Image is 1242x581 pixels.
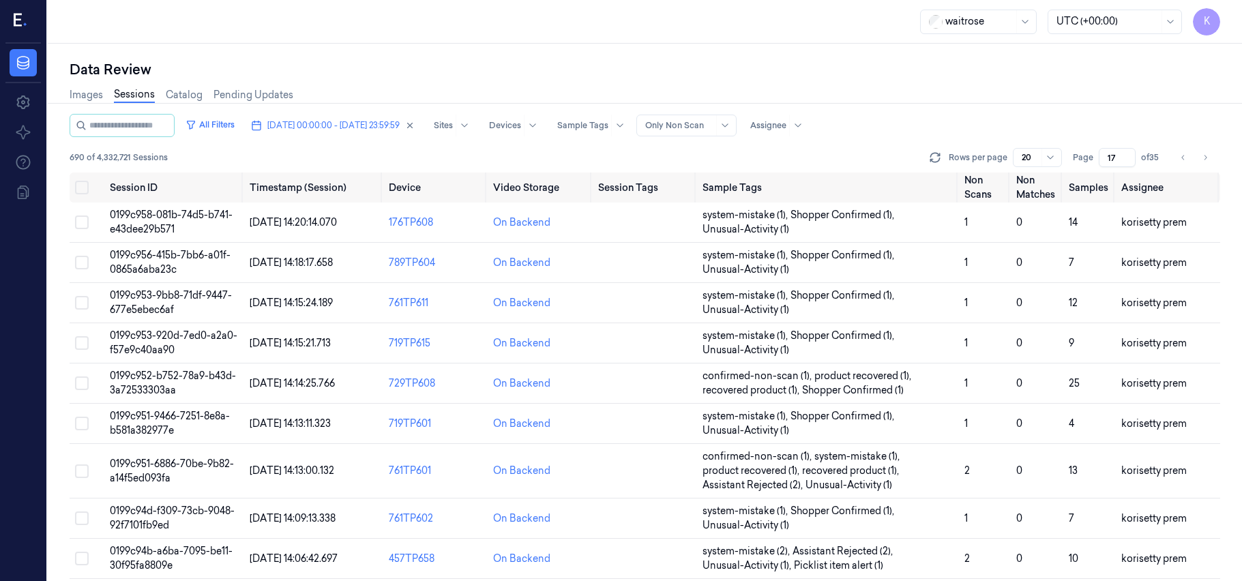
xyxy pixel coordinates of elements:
[1016,297,1022,309] span: 0
[1073,151,1093,164] span: Page
[250,377,335,389] span: [DATE] 14:14:25.766
[703,449,814,464] span: confirmed-non-scan (1) ,
[1121,297,1187,309] span: korisetty prem
[703,409,790,423] span: system-mistake (1) ,
[703,303,789,317] span: Unusual-Activity (1)
[1121,464,1187,477] span: korisetty prem
[1121,256,1187,269] span: korisetty prem
[389,552,482,566] div: 457TP658
[697,173,958,203] th: Sample Tags
[1174,148,1215,167] nav: pagination
[213,88,293,102] a: Pending Updates
[1011,173,1063,203] th: Non Matches
[75,181,89,194] button: Select all
[790,208,897,222] span: Shopper Confirmed (1) ,
[703,329,790,343] span: system-mistake (1) ,
[593,173,697,203] th: Session Tags
[246,115,420,136] button: [DATE] 00:00:00 - [DATE] 23:59:59
[703,518,789,533] span: Unusual-Activity (1)
[1069,337,1074,349] span: 9
[1069,377,1080,389] span: 25
[964,297,968,309] span: 1
[389,376,482,391] div: 729TP608
[75,417,89,430] button: Select row
[1016,377,1022,389] span: 0
[703,369,814,383] span: confirmed-non-scan (1) ,
[790,329,897,343] span: Shopper Confirmed (1) ,
[389,511,482,526] div: 761TP602
[493,296,550,310] div: On Backend
[1193,8,1220,35] button: K
[1069,216,1078,228] span: 14
[964,337,968,349] span: 1
[493,511,550,526] div: On Backend
[75,464,89,478] button: Select row
[110,289,232,316] span: 0199c953-9bb8-71df-9447-677e5ebec6af
[1069,297,1078,309] span: 12
[493,215,550,230] div: On Backend
[949,151,1007,164] p: Rows per page
[250,297,333,309] span: [DATE] 14:15:24.189
[703,504,790,518] span: system-mistake (1) ,
[790,409,897,423] span: Shopper Confirmed (1) ,
[250,512,336,524] span: [DATE] 14:09:13.338
[1121,417,1187,430] span: korisetty prem
[703,478,805,492] span: Assistant Rejected (2) ,
[814,449,902,464] span: system-mistake (1) ,
[959,173,1011,203] th: Non Scans
[790,288,897,303] span: Shopper Confirmed (1) ,
[267,119,400,132] span: [DATE] 00:00:00 - [DATE] 23:59:59
[964,216,968,228] span: 1
[1121,216,1187,228] span: korisetty prem
[110,505,235,531] span: 0199c94d-f309-73cb-9048-92f7101fb9ed
[389,256,482,270] div: 789TP604
[493,336,550,351] div: On Backend
[1069,256,1074,269] span: 7
[110,209,233,235] span: 0199c958-081b-74d5-b741-e43dee29b571
[389,336,482,351] div: 719TP615
[1121,377,1187,389] span: korisetty prem
[1069,552,1078,565] span: 10
[110,545,233,571] span: 0199c94b-a6ba-7095-be11-30f95fa8809e
[1016,337,1022,349] span: 0
[383,173,488,203] th: Device
[703,383,802,398] span: recovered product (1) ,
[244,173,383,203] th: Timestamp (Session)
[110,410,230,436] span: 0199c951-9466-7251-8e8a-b581a382977e
[1069,512,1074,524] span: 7
[110,329,237,356] span: 0199c953-920d-7ed0-a2a0-f57e9c40aa90
[1116,173,1220,203] th: Assignee
[493,552,550,566] div: On Backend
[389,464,482,478] div: 761TP601
[1016,464,1022,477] span: 0
[250,337,331,349] span: [DATE] 14:15:21.713
[703,544,793,558] span: system-mistake (2) ,
[802,383,904,398] span: Shopper Confirmed (1)
[250,256,333,269] span: [DATE] 14:18:17.658
[802,464,902,478] span: recovered product (1) ,
[964,256,968,269] span: 1
[1016,417,1022,430] span: 0
[793,544,896,558] span: Assistant Rejected (2) ,
[1121,552,1187,565] span: korisetty prem
[75,511,89,525] button: Select row
[1174,148,1193,167] button: Go to previous page
[75,296,89,310] button: Select row
[389,215,482,230] div: 176TP608
[493,256,550,270] div: On Backend
[1016,512,1022,524] span: 0
[1016,256,1022,269] span: 0
[1121,512,1187,524] span: korisetty prem
[703,208,790,222] span: system-mistake (1) ,
[104,173,243,203] th: Session ID
[70,151,168,164] span: 690 of 4,332,721 Sessions
[75,256,89,269] button: Select row
[805,478,892,492] span: Unusual-Activity (1)
[703,558,794,573] span: Unusual-Activity (1) ,
[703,222,789,237] span: Unusual-Activity (1)
[1141,151,1163,164] span: of 35
[703,263,789,277] span: Unusual-Activity (1)
[250,216,337,228] span: [DATE] 14:20:14.070
[110,370,236,396] span: 0199c952-b752-78a9-b43d-3a72533303aa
